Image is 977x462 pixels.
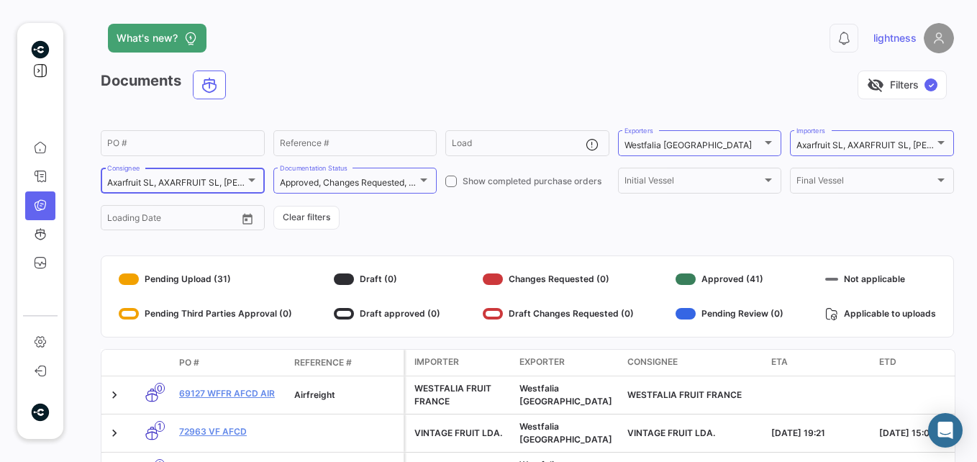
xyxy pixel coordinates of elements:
div: Applicable to uploads [825,302,936,325]
div: [DATE] 15:05 [879,427,976,440]
div: Westfalia [GEOGRAPHIC_DATA] [519,420,616,446]
span: Reference # [294,356,352,369]
a: 69127 WFFR AFCD AIR [179,387,283,400]
datatable-header-cell: Transport mode [130,357,173,368]
div: Pending Upload (31) [119,268,292,291]
div: Airfreight [294,389,398,402]
span: VINTAGE FRUIT LDA. [627,427,715,438]
span: Importer [414,355,459,368]
a: 72963 VF AFCD [179,425,283,438]
img: placeholder-user.png [924,23,954,53]
mat-select-trigger: Westfalia [GEOGRAPHIC_DATA] [624,140,752,150]
datatable-header-cell: PO # [173,350,288,375]
div: Pending Third Parties Approval (0) [119,302,292,325]
input: To [137,215,199,225]
datatable-header-cell: Reference # [288,350,404,375]
span: Initial Vessel [624,178,763,188]
button: Clear filters [273,206,340,230]
datatable-header-cell: Consignee [622,350,765,376]
datatable-header-cell: ETA [765,350,873,376]
span: ETD [879,355,896,368]
span: ✓ [924,78,937,91]
div: Pending Review (0) [676,302,783,325]
span: PO # [179,356,199,369]
div: Draft (0) [334,268,440,291]
datatable-header-cell: Exporter [514,350,622,376]
div: Not applicable [825,268,936,291]
button: visibility_offFilters✓ [858,71,947,99]
button: What's new? [108,24,206,53]
div: Draft Changes Requested (0) [483,302,634,325]
span: 0 [155,383,165,394]
span: lightness [873,31,917,45]
span: visibility_off [867,76,884,94]
span: 1 [155,421,165,432]
span: Exporter [519,355,565,368]
button: Ocean [194,71,225,99]
datatable-header-cell: Importer [406,350,514,376]
div: Draft approved (0) [334,302,440,325]
input: From [107,215,127,225]
span: What's new? [117,31,178,45]
a: Expand/Collapse Row [107,426,122,440]
span: Show completed purchase orders [463,175,601,188]
div: Westfalia [GEOGRAPHIC_DATA] [519,382,616,408]
span: Final Vessel [796,178,935,188]
div: Abrir Intercom Messenger [928,413,963,448]
div: VINTAGE FRUIT LDA. [414,427,508,440]
span: WESTFALIA FRUIT FRANCE [627,389,742,400]
div: [DATE] 19:21 [771,427,868,440]
h3: Documents [101,71,230,99]
span: Consignee [627,355,678,368]
img: powered-by.png [31,40,50,59]
span: ETA [771,355,788,368]
mat-select-trigger: Approved, Changes Requested, Draft, Draft approved, Pending Review, Pending Third Parties Approva... [280,177,868,188]
div: WESTFALIA FRUIT FRANCE [414,382,508,408]
div: Approved (41) [676,268,783,291]
button: Open calendar [237,208,258,230]
a: Expand/Collapse Row [107,388,122,402]
div: Changes Requested (0) [483,268,634,291]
